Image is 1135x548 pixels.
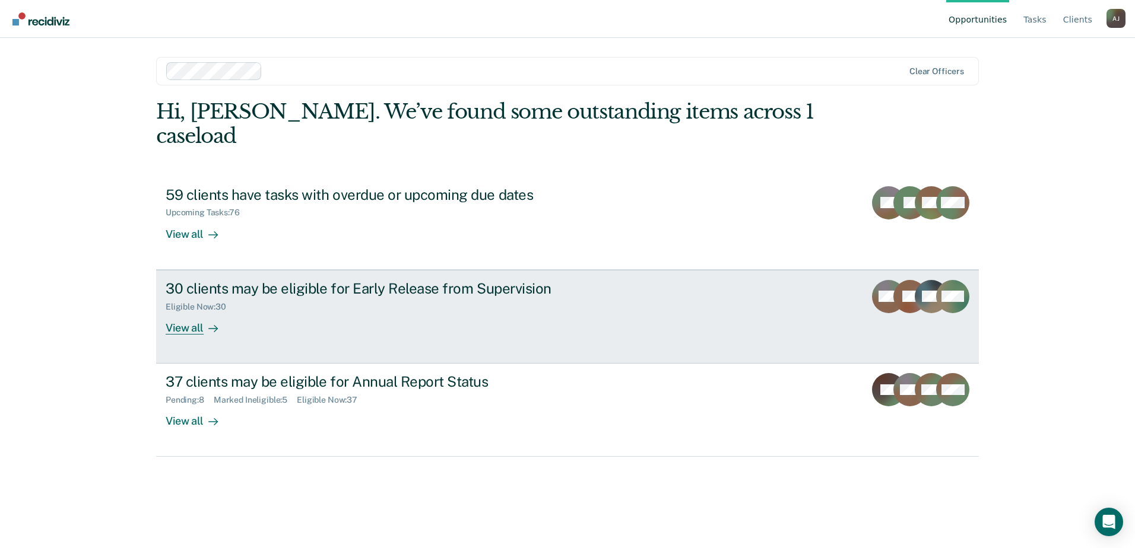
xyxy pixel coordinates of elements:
[166,208,249,218] div: Upcoming Tasks : 76
[156,100,814,148] div: Hi, [PERSON_NAME]. We’ve found some outstanding items across 1 caseload
[156,177,979,270] a: 59 clients have tasks with overdue or upcoming due datesUpcoming Tasks:76View all
[156,364,979,457] a: 37 clients may be eligible for Annual Report StatusPending:8Marked Ineligible:5Eligible Now:37Vie...
[166,395,214,405] div: Pending : 8
[156,270,979,364] a: 30 clients may be eligible for Early Release from SupervisionEligible Now:30View all
[214,395,297,405] div: Marked Ineligible : 5
[909,66,964,77] div: Clear officers
[166,311,232,334] div: View all
[1107,9,1126,28] button: Profile dropdown button
[166,280,582,297] div: 30 clients may be eligible for Early Release from Supervision
[166,186,582,203] div: 59 clients have tasks with overdue or upcoming due dates
[166,218,232,241] div: View all
[1095,508,1123,536] div: Open Intercom Messenger
[166,302,236,312] div: Eligible Now : 30
[12,12,69,26] img: Recidiviz
[1107,9,1126,28] div: A J
[166,373,582,390] div: 37 clients may be eligible for Annual Report Status
[297,395,367,405] div: Eligible Now : 37
[166,405,232,428] div: View all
